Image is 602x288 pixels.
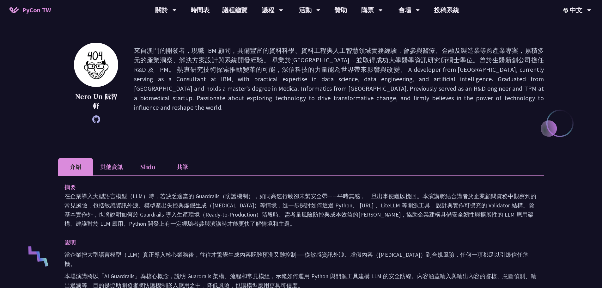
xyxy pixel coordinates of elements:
[74,92,118,111] p: Nero Un 阮智軒
[93,158,130,175] li: 其他資訊
[22,5,51,15] span: PyCon TW
[165,158,200,175] li: 共筆
[64,192,538,228] p: 在企業導入大型語言模型（LLM）時，若缺乏適當的 Guardrails（防護機制），如同高速行駛卻未繫安全帶——平時無感，一旦出事便難以挽回。本演講將結合講者於企業顧問實務中觀察到的常見風險，包...
[64,182,525,192] p: 摘要
[134,46,544,120] p: 來自澳門的開發者，現職 IBM 顧問，具備豐富的資料科學、資料工程與人工智慧領域實務經驗，曾參與醫療、金融及製造業等跨產業專案，累積多元的產業洞察、解決方案設計與系統開發經驗。 畢業於[GEOG...
[130,158,165,175] li: Slido
[9,7,19,13] img: Home icon of PyCon TW 2025
[74,43,118,87] img: Nero Un 阮智軒
[64,250,538,268] p: 當企業把大型語言模型（LLM）真正導入核心業務後，往往才驚覺生成內容既難預測又難控制──從敏感資訊外洩、虛假內容（[MEDICAL_DATA]）到合規風險，任何一項都足以引爆信任危機。
[58,158,93,175] li: 介紹
[3,2,57,18] a: PyCon TW
[64,238,525,247] p: 說明
[563,8,570,13] img: Locale Icon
